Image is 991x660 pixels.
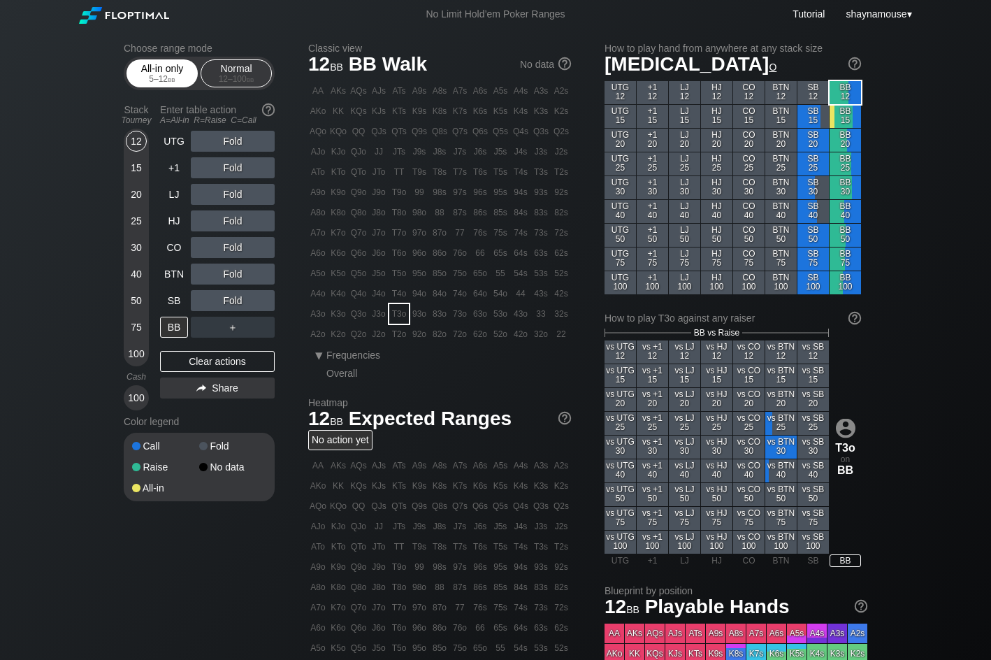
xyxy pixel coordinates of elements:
div: K9o [328,182,348,202]
div: AKo [308,101,328,121]
div: 87o [430,223,449,243]
div: 95s [491,182,510,202]
div: 76o [450,243,470,263]
div: AQs [349,81,368,101]
div: T6s [470,162,490,182]
span: BB Walk [347,54,430,77]
div: LJ 20 [669,129,700,152]
div: SB 20 [797,129,829,152]
div: 100 [126,343,147,364]
div: +1 15 [637,105,668,128]
div: 87s [450,203,470,222]
div: 75 [126,317,147,338]
div: JTo [369,162,389,182]
div: UTG 50 [605,224,636,247]
div: LJ 75 [669,247,700,271]
div: Q8o [349,203,368,222]
div: 96s [470,182,490,202]
div: LJ 30 [669,176,700,199]
div: UTG 20 [605,129,636,152]
div: HJ 50 [701,224,732,247]
div: 72o [450,324,470,344]
div: SB 15 [797,105,829,128]
div: UTG 25 [605,152,636,175]
div: UTG 40 [605,200,636,223]
div: 20 [126,184,147,205]
div: Fold [191,210,275,231]
div: J5s [491,142,510,162]
div: All-in [132,483,199,493]
div: CO 75 [733,247,765,271]
div: SB 75 [797,247,829,271]
div: 66 [470,243,490,263]
div: 83s [531,203,551,222]
div: A6s [470,81,490,101]
h2: Choose range mode [124,43,275,54]
div: K5o [328,264,348,283]
div: HJ [160,210,188,231]
div: K8o [328,203,348,222]
div: QJo [349,142,368,162]
div: 99 [410,182,429,202]
div: 82o [430,324,449,344]
div: 86o [430,243,449,263]
div: T5o [389,264,409,283]
div: LJ 40 [669,200,700,223]
img: help.32db89a4.svg [847,310,862,326]
div: Enter table action [160,99,275,131]
div: Fold [191,264,275,285]
div: 83o [430,304,449,324]
div: J8o [369,203,389,222]
div: T8o [389,203,409,222]
div: A3o [308,304,328,324]
div: BTN 20 [765,129,797,152]
div: Q5s [491,122,510,141]
div: 40 [126,264,147,285]
div: CO 15 [733,105,765,128]
div: K3s [531,101,551,121]
div: +1 40 [637,200,668,223]
div: CO 25 [733,152,765,175]
div: 93o [410,304,429,324]
div: 94s [511,182,530,202]
div: No data [199,462,266,472]
div: 85o [430,264,449,283]
div: JJ [369,142,389,162]
span: bb [330,58,343,73]
div: 64o [470,284,490,303]
div: CO [160,237,188,258]
span: [MEDICAL_DATA] [605,53,776,75]
div: T9o [389,182,409,202]
div: 97s [450,182,470,202]
div: CO 20 [733,129,765,152]
div: Q3s [531,122,551,141]
div: BB 20 [830,129,861,152]
div: K6o [328,243,348,263]
div: ATo [308,162,328,182]
div: UTG [160,131,188,152]
div: KJo [328,142,348,162]
div: HJ 25 [701,152,732,175]
div: CO 40 [733,200,765,223]
div: LJ 25 [669,152,700,175]
div: 30 [126,237,147,258]
div: SB [160,290,188,311]
div: BB 12 [830,81,861,104]
div: J8s [430,142,449,162]
div: BTN 25 [765,152,797,175]
div: Q4o [349,284,368,303]
div: AJo [308,142,328,162]
div: 76s [470,223,490,243]
div: 15 [126,157,147,178]
div: 62s [551,243,571,263]
div: 65o [470,264,490,283]
img: help.32db89a4.svg [557,56,572,71]
div: SB 25 [797,152,829,175]
div: 92s [551,182,571,202]
div: J7s [450,142,470,162]
div: +1 12 [637,81,668,104]
div: LJ 12 [669,81,700,104]
div: A5s [491,81,510,101]
div: AQo [308,122,328,141]
div: 73s [531,223,551,243]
